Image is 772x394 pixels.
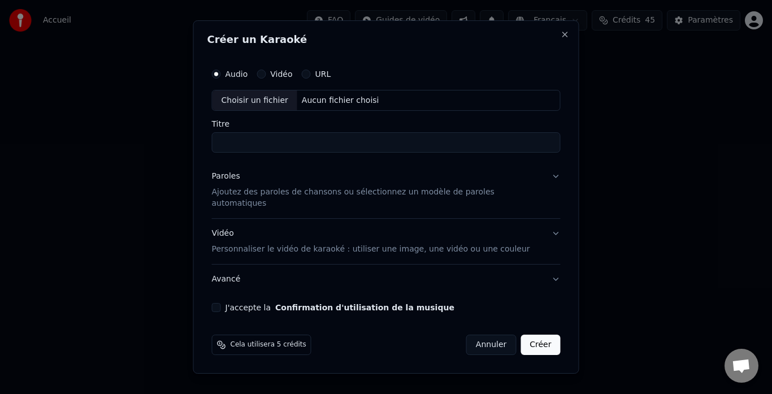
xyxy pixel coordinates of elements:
p: Ajoutez des paroles de chansons ou sélectionnez un modèle de paroles automatiques [212,187,543,210]
label: J'accepte la [225,304,454,311]
div: Vidéo [212,228,530,255]
label: Titre [212,120,561,128]
div: Aucun fichier choisi [297,95,384,106]
div: Paroles [212,171,240,183]
label: URL [315,70,331,78]
div: Choisir un fichier [212,90,297,111]
button: Créer [521,335,560,355]
label: Audio [225,70,248,78]
button: Annuler [466,335,516,355]
button: J'accepte la [275,304,454,311]
h2: Créer un Karaoké [207,34,565,45]
button: Avancé [212,265,561,294]
button: ParolesAjoutez des paroles de chansons ou sélectionnez un modèle de paroles automatiques [212,162,561,219]
label: Vidéo [270,70,292,78]
span: Cela utilisera 5 crédits [231,340,306,349]
button: VidéoPersonnaliser le vidéo de karaoké : utiliser une image, une vidéo ou une couleur [212,219,561,264]
p: Personnaliser le vidéo de karaoké : utiliser une image, une vidéo ou une couleur [212,244,530,255]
